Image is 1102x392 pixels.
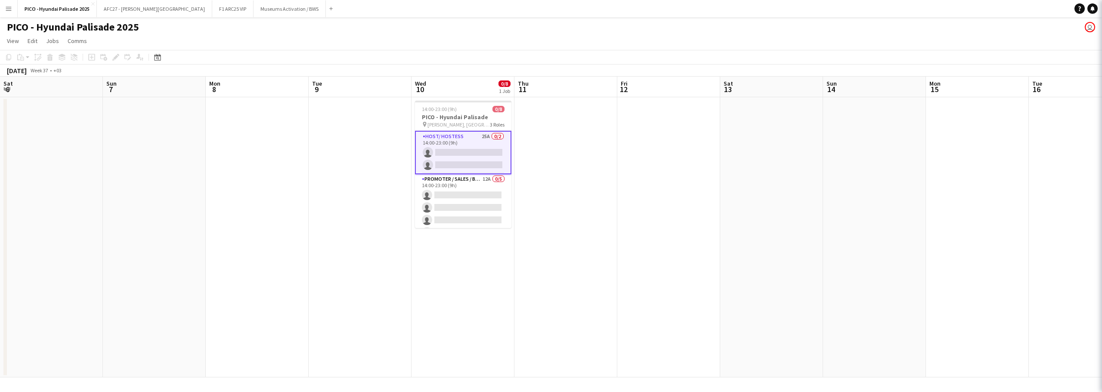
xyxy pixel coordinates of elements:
[1032,80,1042,87] span: Tue
[518,80,529,87] span: Thu
[1085,22,1095,32] app-user-avatar: Salman AlQurni
[415,101,511,228] app-job-card: 14:00-23:00 (9h)0/8PICO - Hyundai Palisade [PERSON_NAME], [GEOGRAPHIC_DATA]3 RolesHost/ Hostess25...
[722,84,733,94] span: 13
[28,37,37,45] span: Edit
[427,121,490,128] span: [PERSON_NAME], [GEOGRAPHIC_DATA]
[68,37,87,45] span: Comms
[415,113,511,121] h3: PICO - Hyundai Palisade
[422,106,457,112] span: 14:00-23:00 (9h)
[499,88,510,94] div: 1 Job
[517,84,529,94] span: 11
[492,106,505,112] span: 0/8
[7,66,27,75] div: [DATE]
[619,84,628,94] span: 12
[254,0,326,17] button: Museums Activation / BWS
[498,80,511,87] span: 0/8
[311,84,322,94] span: 9
[7,21,139,34] h1: PICO - Hyundai Palisade 2025
[208,84,220,94] span: 8
[24,35,41,46] a: Edit
[7,37,19,45] span: View
[209,80,220,87] span: Mon
[724,80,733,87] span: Sat
[1031,84,1042,94] span: 16
[43,35,62,46] a: Jobs
[46,37,59,45] span: Jobs
[825,84,837,94] span: 14
[415,131,511,174] app-card-role: Host/ Hostess25A0/214:00-23:00 (9h)
[18,0,97,17] button: PICO - Hyundai Palisade 2025
[64,35,90,46] a: Comms
[621,80,628,87] span: Fri
[826,80,837,87] span: Sun
[3,35,22,46] a: View
[929,80,941,87] span: Mon
[105,84,117,94] span: 7
[97,0,212,17] button: AFC27 - [PERSON_NAME][GEOGRAPHIC_DATA]
[106,80,117,87] span: Sun
[3,80,13,87] span: Sat
[415,174,511,253] app-card-role: Promoter / Sales / Brand Ambassador12A0/514:00-23:00 (9h)
[414,84,426,94] span: 10
[415,80,426,87] span: Wed
[53,67,62,74] div: +03
[490,121,505,128] span: 3 Roles
[312,80,322,87] span: Tue
[928,84,941,94] span: 15
[28,67,50,74] span: Week 37
[212,0,254,17] button: F1 ARC25 VIP
[2,84,13,94] span: 6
